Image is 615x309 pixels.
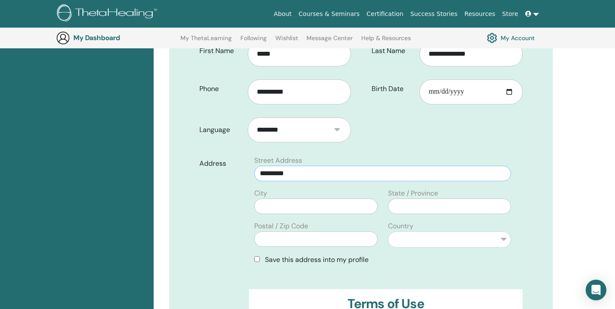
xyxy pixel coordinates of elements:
label: Language [193,122,248,138]
label: Address [193,155,249,172]
img: logo.png [57,4,160,24]
label: City [254,188,267,199]
label: Postal / Zip Code [254,221,308,231]
h3: My Dashboard [73,34,160,42]
a: Resources [461,6,499,22]
label: Phone [193,81,248,97]
label: State / Province [388,188,438,199]
a: Following [240,35,267,48]
div: Open Intercom Messenger [586,280,606,300]
a: Help & Resources [361,35,411,48]
img: cog.svg [487,31,497,45]
label: First Name [193,43,248,59]
a: Courses & Seminars [295,6,363,22]
label: Country [388,221,413,231]
label: Birth Date [365,81,420,97]
a: About [270,6,295,22]
a: Certification [363,6,407,22]
label: Street Address [254,155,302,166]
label: Last Name [365,43,420,59]
a: Message Center [306,35,353,48]
a: My ThetaLearning [180,35,232,48]
a: Success Stories [407,6,461,22]
img: generic-user-icon.jpg [56,31,70,45]
a: Wishlist [275,35,298,48]
a: Store [499,6,522,22]
span: Save this address into my profile [265,255,369,264]
a: My Account [487,31,535,45]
